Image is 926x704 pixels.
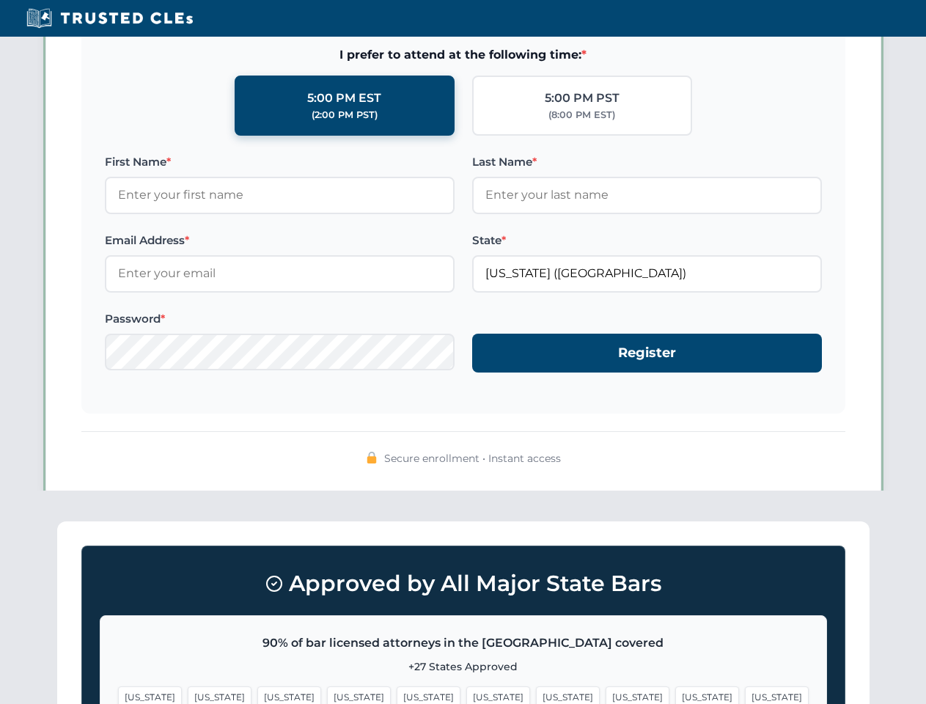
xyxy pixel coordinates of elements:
[384,450,561,466] span: Secure enrollment • Instant access
[472,232,822,249] label: State
[105,310,455,328] label: Password
[472,255,822,292] input: Florida (FL)
[105,153,455,171] label: First Name
[472,177,822,213] input: Enter your last name
[105,232,455,249] label: Email Address
[105,255,455,292] input: Enter your email
[118,659,809,675] p: +27 States Approved
[307,89,381,108] div: 5:00 PM EST
[100,564,827,604] h3: Approved by All Major State Bars
[545,89,620,108] div: 5:00 PM PST
[312,108,378,122] div: (2:00 PM PST)
[548,108,615,122] div: (8:00 PM EST)
[472,334,822,373] button: Register
[105,45,822,65] span: I prefer to attend at the following time:
[118,634,809,653] p: 90% of bar licensed attorneys in the [GEOGRAPHIC_DATA] covered
[472,153,822,171] label: Last Name
[105,177,455,213] input: Enter your first name
[22,7,197,29] img: Trusted CLEs
[366,452,378,463] img: 🔒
